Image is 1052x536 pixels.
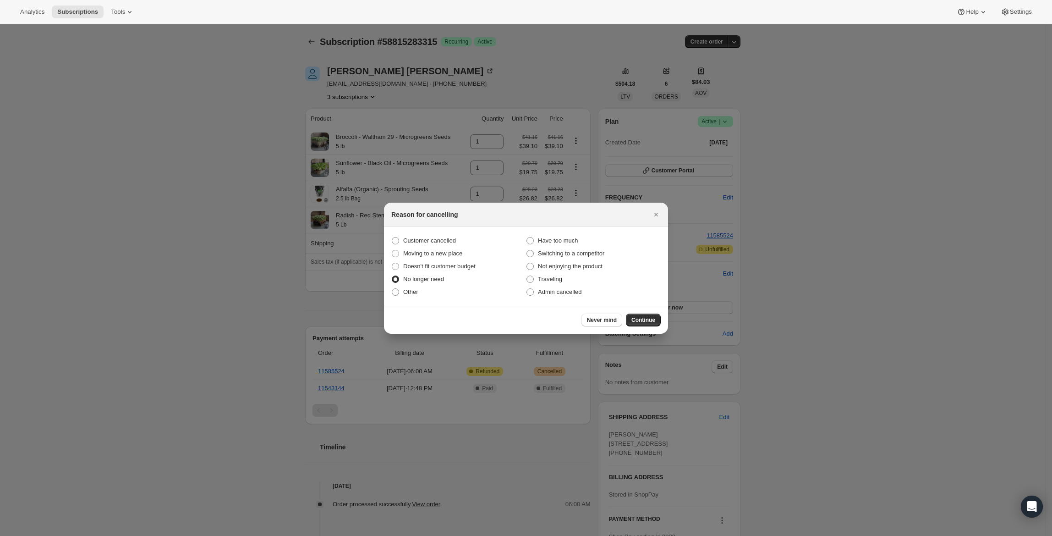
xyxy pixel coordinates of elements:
[587,316,617,324] span: Never mind
[951,6,993,18] button: Help
[626,314,661,326] button: Continue
[650,208,663,221] button: Close
[403,250,462,257] span: Moving to a new place
[57,8,98,16] span: Subscriptions
[391,210,458,219] h2: Reason for cancelling
[403,288,418,295] span: Other
[20,8,44,16] span: Analytics
[1010,8,1032,16] span: Settings
[403,276,444,282] span: No longer need
[1021,496,1043,518] div: Open Intercom Messenger
[15,6,50,18] button: Analytics
[403,237,456,244] span: Customer cancelled
[111,8,125,16] span: Tools
[995,6,1037,18] button: Settings
[403,263,476,270] span: Doesn't fit customer budget
[538,263,603,270] span: Not enjoying the product
[966,8,978,16] span: Help
[105,6,140,18] button: Tools
[538,276,562,282] span: Traveling
[52,6,104,18] button: Subscriptions
[631,316,655,324] span: Continue
[538,237,578,244] span: Have too much
[538,250,604,257] span: Switching to a competitor
[538,288,581,295] span: Admin cancelled
[581,314,622,326] button: Never mind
